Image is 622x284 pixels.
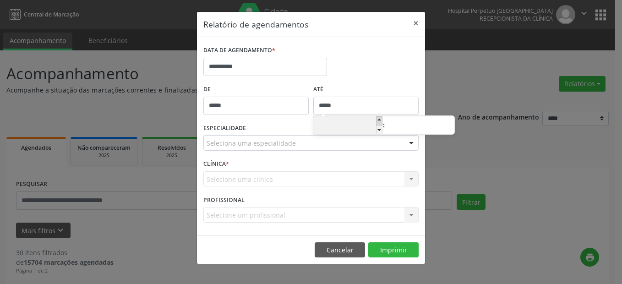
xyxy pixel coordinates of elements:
button: Close [407,12,425,34]
label: ATÉ [313,82,419,97]
label: ESPECIALIDADE [203,121,246,136]
label: De [203,82,309,97]
label: CLÍNICA [203,157,229,171]
span: Seleciona uma especialidade [207,138,296,148]
button: Cancelar [315,242,365,258]
h5: Relatório de agendamentos [203,18,308,30]
input: Minute [385,117,454,135]
label: DATA DE AGENDAMENTO [203,44,275,58]
button: Imprimir [368,242,419,258]
label: PROFISSIONAL [203,193,245,207]
input: Hour [313,117,382,135]
span: : [382,116,385,134]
